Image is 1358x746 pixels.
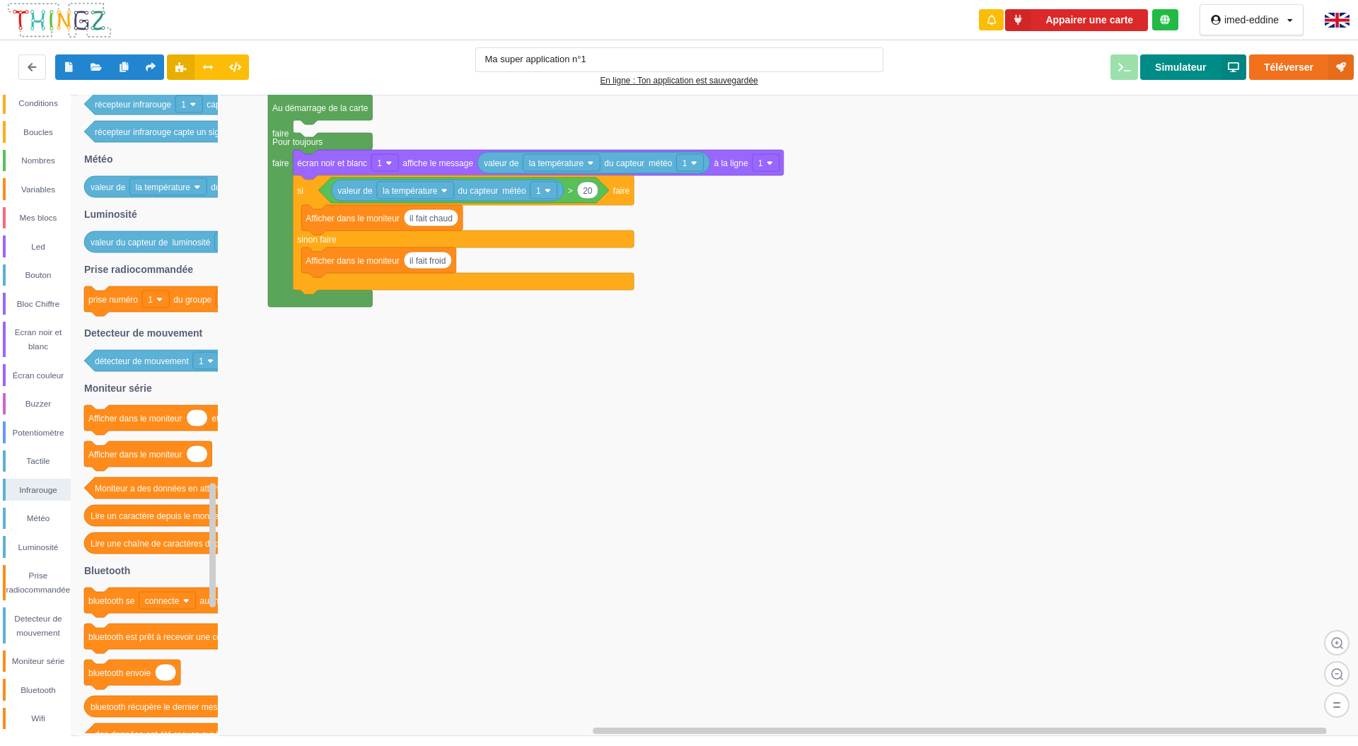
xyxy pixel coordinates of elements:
div: Écran couleur [6,368,71,383]
text: Lire un caractère depuis le moniteur [91,511,226,521]
text: il fait chaud [410,214,453,223]
text: faire [272,129,289,139]
div: Led [6,240,71,254]
div: En ligne : Ton application est sauvegardée [475,74,883,88]
text: faire [272,158,289,168]
div: Boucles [6,125,71,139]
text: 1 [683,158,687,168]
div: Bloc Chiffre [6,297,71,311]
text: Afficher dans le moniteur [306,256,400,266]
text: météo [649,158,673,168]
div: Tu es connecté au serveur de création de Thingz [1152,9,1178,30]
text: récepteur infrarouge capte un signal [95,127,231,137]
text: 1 [199,356,204,366]
text: 1 [181,100,186,110]
text: à la ligne [714,158,748,168]
div: Buzzer [6,397,71,411]
text: 1 [758,158,763,168]
text: la température [383,186,438,196]
text: capte un signal [207,100,264,110]
button: Téléverser [1249,54,1354,80]
text: Afficher dans le moniteur [306,214,400,223]
text: 1 [148,295,153,305]
text: Au démarrage de la carte [272,103,368,113]
img: thingz_logo.png [6,1,112,39]
text: prise numéro [88,295,138,305]
text: 20 [583,186,593,196]
text: Luminosité [84,209,137,220]
div: Nombres [6,153,71,168]
img: gb.png [1325,13,1350,28]
text: la température [136,182,191,192]
text: du capteur [458,186,499,196]
text: Afficher dans le moniteur [88,450,182,460]
text: récepteur infrarouge [95,100,171,110]
text: du capteur [604,158,644,168]
div: Variables [6,182,71,197]
div: Bouton [6,268,71,282]
text: Bluetooth [84,565,130,576]
text: si [297,186,303,196]
div: Ecran noir et blanc [6,325,71,354]
button: Simulateur [1140,54,1246,80]
div: Météo [6,511,71,525]
text: valeur de [91,182,126,192]
text: valeur de [484,158,519,168]
text: sinon faire [297,235,337,245]
text: Moniteur série [84,383,152,394]
div: Luminosité [6,540,71,554]
text: valeur de [337,186,373,196]
div: Infrarouge [6,483,71,497]
text: météo [502,186,526,196]
text: luminosité [172,238,210,247]
text: écran noir et blanc [297,158,367,168]
text: il fait froid [410,256,446,266]
text: faire [613,186,630,196]
text: Pour toujours [272,137,323,147]
text: détecteur de mouvement [95,356,189,366]
text: valeur du capteur de [91,238,168,247]
text: 1 [377,158,382,168]
text: affiche le message [402,158,473,168]
button: Appairer une carte [1005,9,1148,31]
div: Mes blocs [6,211,71,225]
div: Potentiomètre [6,426,71,440]
text: Météo [84,153,112,165]
div: imed-eddine [1224,15,1279,25]
text: 1 [536,186,541,196]
text: Detecteur de mouvement [84,327,203,339]
text: Lire une chaîne de caractères depuis le moniteur [91,539,274,549]
text: Moniteur a des données en attente de lecture [95,484,266,494]
div: Conditions [6,96,71,110]
text: la température [529,158,584,168]
div: Prise radiocommandée [6,569,71,597]
text: Prise radiocommandée [84,264,193,275]
div: Tactile [6,454,71,468]
text: du groupe [173,295,211,305]
text: Afficher dans le moniteur [88,414,182,424]
text: > [568,186,573,196]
